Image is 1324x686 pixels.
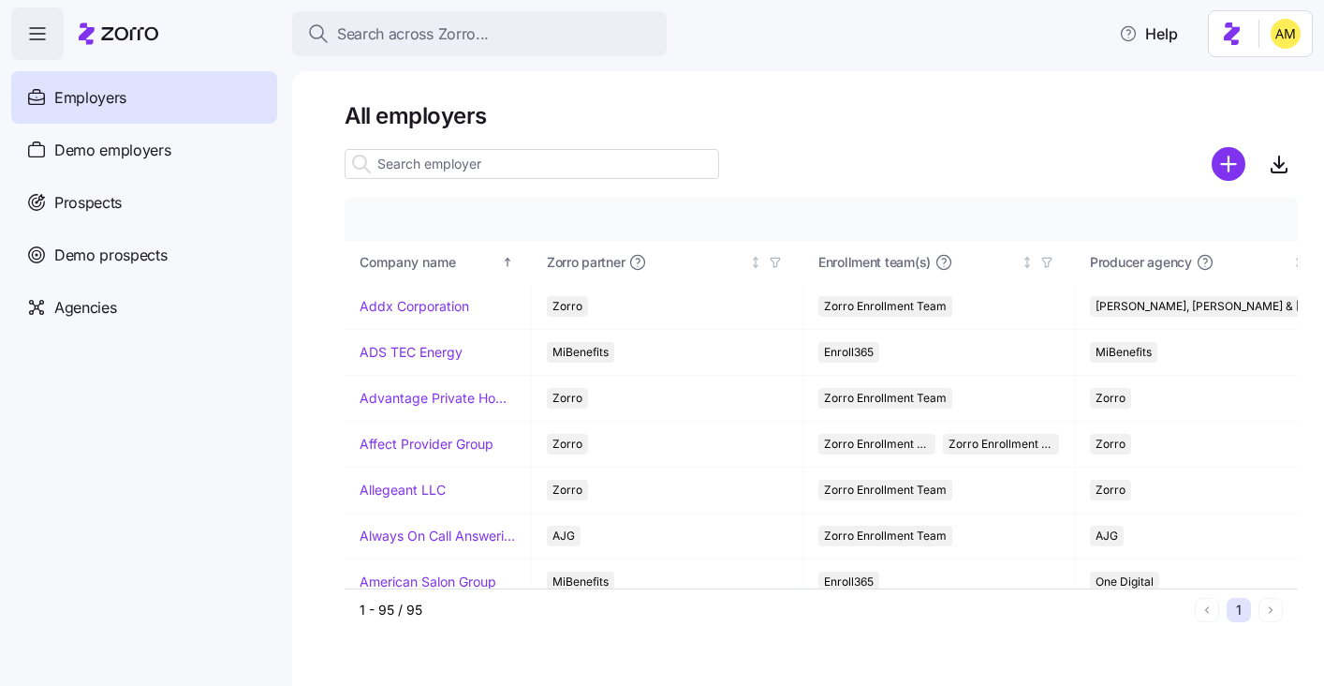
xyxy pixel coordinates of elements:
[749,256,762,269] div: Not sorted
[949,434,1054,455] span: Zorro Enrollment Experts
[54,86,126,110] span: Employers
[11,124,277,176] a: Demo employers
[1096,342,1152,363] span: MiBenefits
[824,296,947,317] span: Zorro Enrollment Team
[54,191,122,215] span: Prospects
[532,241,803,284] th: Zorro partnerNot sorted
[1096,388,1125,409] span: Zorro
[360,435,493,454] a: Affect Provider Group
[360,252,498,273] div: Company name
[54,139,171,162] span: Demo employers
[552,480,582,500] span: Zorro
[818,253,931,272] span: Enrollment team(s)
[1090,253,1192,272] span: Producer agency
[360,573,496,591] a: American Salon Group
[345,241,532,284] th: Company nameSorted ascending
[552,434,582,455] span: Zorro
[824,526,947,546] span: Zorro Enrollment Team
[360,601,1187,619] div: 1 - 95 / 95
[1096,480,1125,500] span: Zorro
[292,11,667,56] button: Search across Zorro...
[1195,598,1219,622] button: Previous page
[1096,526,1118,546] span: AJG
[803,241,1075,284] th: Enrollment team(s)Not sorted
[360,527,516,545] a: Always On Call Answering Service
[1227,598,1251,622] button: 1
[552,526,575,546] span: AJG
[11,281,277,334] a: Agencies
[54,244,168,267] span: Demo prospects
[501,256,514,269] div: Sorted ascending
[11,229,277,281] a: Demo prospects
[11,176,277,229] a: Prospects
[552,388,582,409] span: Zorro
[552,342,609,363] span: MiBenefits
[360,389,516,408] a: Advantage Private Home Care
[552,572,609,592] span: MiBenefits
[1021,256,1034,269] div: Not sorted
[1292,256,1305,269] div: Not sorted
[1119,22,1178,45] span: Help
[360,343,463,362] a: ADS TEC Energy
[1104,15,1193,52] button: Help
[1096,434,1125,455] span: Zorro
[1271,19,1301,49] img: dfaaf2f2725e97d5ef9e82b99e83f4d7
[824,342,874,363] span: Enroll365
[345,149,719,179] input: Search employer
[360,481,446,500] a: Allegeant LLC
[824,388,947,409] span: Zorro Enrollment Team
[11,71,277,124] a: Employers
[1096,572,1154,592] span: One Digital
[345,101,1298,130] h1: All employers
[552,296,582,317] span: Zorro
[1212,147,1245,181] svg: add icon
[360,297,469,316] a: Addx Corporation
[824,480,947,500] span: Zorro Enrollment Team
[547,253,625,272] span: Zorro partner
[824,434,930,455] span: Zorro Enrollment Team
[824,572,874,592] span: Enroll365
[337,22,489,46] span: Search across Zorro...
[54,296,116,320] span: Agencies
[1258,598,1283,622] button: Next page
